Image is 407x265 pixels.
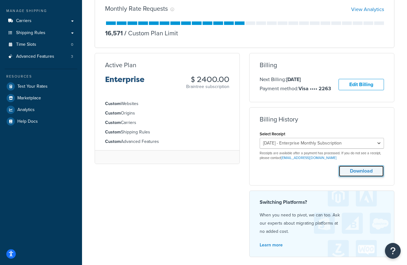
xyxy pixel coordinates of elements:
[105,129,121,135] strong: Custom
[286,76,301,83] strong: [DATE]
[5,81,77,92] a: Test Your Rates
[105,62,136,68] h3: Active Plan
[17,119,38,124] span: Help Docs
[5,27,77,39] a: Shipping Rules
[105,119,121,126] strong: Custom
[351,6,384,13] a: View Analytics
[5,104,77,115] a: Analytics
[5,51,77,62] a: Advanced Features 3
[105,100,121,107] strong: Custom
[105,119,229,126] li: Carriers
[105,29,123,38] p: 16,571
[260,198,384,206] h4: Switching Platforms?
[260,151,384,161] p: Receipts are available after a payment has processed. If you do not see a receipt, please contact
[5,92,77,104] a: Marketplace
[105,138,229,145] li: Advanced Features
[260,116,298,123] h3: Billing History
[186,75,229,84] h3: $ 2400.00
[105,110,121,116] strong: Custom
[105,138,121,145] strong: Custom
[123,29,178,38] p: Custom Plan Limit
[71,54,73,59] span: 3
[5,15,77,27] a: Carriers
[260,242,283,248] a: Learn more
[105,5,168,12] h3: Monthly Rate Requests
[385,243,401,259] button: Open Resource Center
[260,85,331,93] p: Payment method:
[17,96,41,101] span: Marketplace
[260,132,285,136] label: Select Receipt
[260,62,277,68] h3: Billing
[105,110,229,117] li: Origins
[5,51,77,62] li: Advanced Features
[16,54,54,59] span: Advanced Features
[17,107,35,113] span: Analytics
[105,100,229,107] li: Websites
[124,28,127,38] span: /
[105,75,145,89] h3: Enterprise
[260,75,331,84] p: Next Billing:
[16,18,32,24] span: Carriers
[5,39,77,50] li: Time Slots
[16,30,45,36] span: Shipping Rules
[339,165,384,177] button: Download
[339,79,384,91] a: Edit Billing
[186,84,229,90] p: Braintree subscription
[17,84,48,89] span: Test Your Rates
[281,155,337,160] a: [EMAIL_ADDRESS][DOMAIN_NAME]
[5,39,77,50] a: Time Slots 0
[5,116,77,127] a: Help Docs
[260,211,384,236] p: When you need to pivot, we can too. Ask our experts about migrating platforms at no added cost.
[5,74,77,79] div: Resources
[16,42,36,47] span: Time Slots
[71,42,73,47] span: 0
[105,129,229,136] li: Shipping Rules
[298,85,331,92] strong: Visa •••• 2263
[5,8,77,14] div: Manage Shipping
